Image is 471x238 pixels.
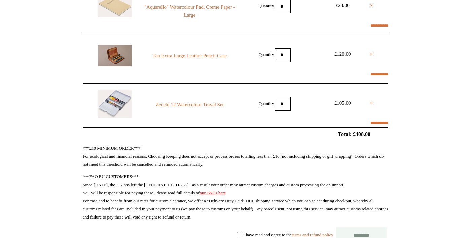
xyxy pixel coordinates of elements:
[259,52,274,57] label: Quantity
[259,101,274,106] label: Quantity
[370,1,373,9] a: ×
[67,131,404,137] h2: Total: £408.00
[259,3,274,8] label: Quantity
[144,3,235,19] a: "Aquarello" Watercolour Pad, Creme Paper - Large
[144,101,235,109] a: Zecchi 12 Watercolour Travel Set
[144,52,235,60] a: Tan Extra Large Leather Pencil Case
[98,90,132,118] img: Zecchi 12 Watercolour Travel Set
[327,99,358,107] div: £105.00
[200,190,226,195] a: our T&Cs here
[243,232,333,237] label: I have read and agree to the
[292,232,333,237] a: terms and refund policy
[327,1,358,9] div: £28.00
[370,50,373,58] a: ×
[98,45,132,66] img: Tan Extra Large Leather Pencil Case
[83,144,388,168] p: ***£10 MINIMUM ORDER*** For ecological and financial reasons, Choosing Keeping does not accept or...
[83,173,388,221] p: ***FAO EU CUSTOMERS*** Since [DATE], the UK has left the [GEOGRAPHIC_DATA] - as a result your ord...
[370,99,373,107] a: ×
[327,50,358,58] div: £120.00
